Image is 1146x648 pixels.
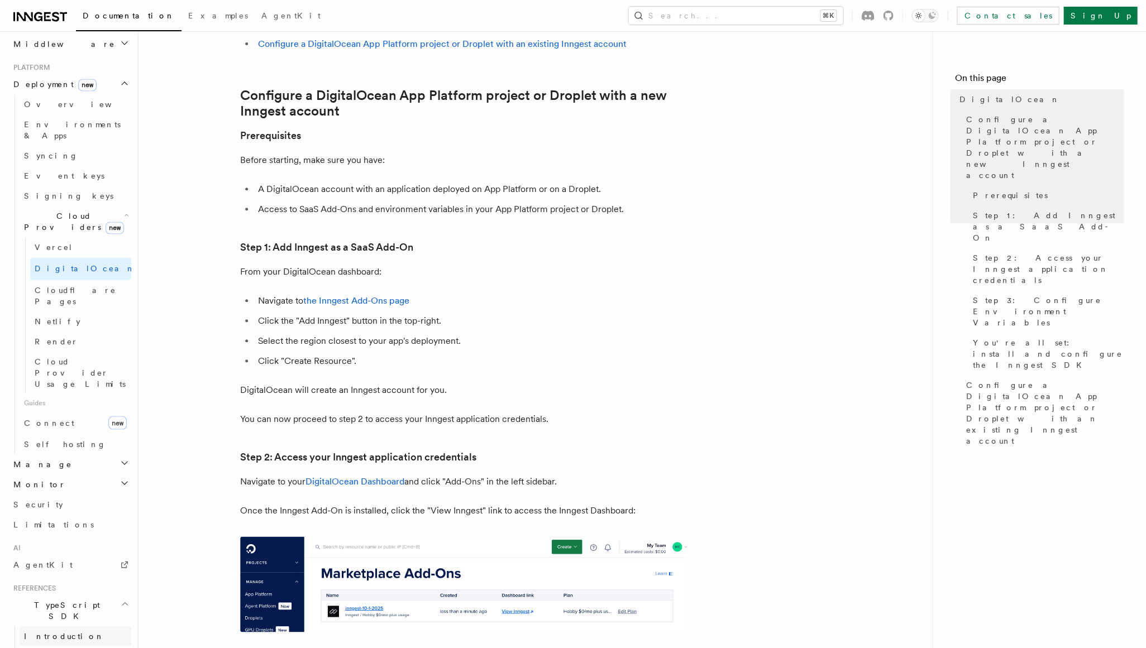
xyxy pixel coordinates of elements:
span: TypeScript SDK [9,599,121,621]
a: Cloud Provider Usage Limits [30,351,131,393]
a: Environments & Apps [20,114,131,146]
a: Syncing [20,146,131,166]
button: Middleware [9,34,131,54]
span: Cloud Provider Usage Limits [35,357,126,388]
li: A DigitalOcean account with an application deployed on App Platform or on a Droplet. [255,181,687,197]
a: Configure a DigitalOcean App Platform project or Droplet with a new Inngest account [240,88,687,119]
a: AgentKit [9,554,131,574]
span: Security [13,500,63,508]
button: Cloud Providersnew [20,206,131,237]
span: new [78,79,97,91]
span: Step 3: Configure Environment Variables [972,295,1124,328]
span: AgentKit [261,11,321,20]
span: AgentKit [13,560,73,569]
span: Vercel [35,243,73,252]
span: Configure a DigitalOcean App Platform project or Droplet with an existing Inngest account [966,380,1124,447]
a: Configure a DigitalOcean App Platform project or Droplet with an existing Inngest account [961,375,1124,451]
span: Prerequisites [972,190,1047,201]
span: You're all set: install and configure the Inngest SDK [972,337,1124,371]
a: Prerequisites [968,185,1124,205]
a: AgentKit [255,3,327,30]
span: Render [35,337,78,345]
span: Middleware [9,39,115,50]
span: new [106,222,124,234]
a: the Inngest Add-Ons page [303,295,409,306]
a: Configure a DigitalOcean App Platform project or Droplet with an existing Inngest account [258,39,627,49]
p: From your DigitalOcean dashboard: [240,264,687,280]
a: Step 1: Add Inngest as a SaaS Add-On [240,239,413,255]
a: DigitalOcean [30,257,131,280]
img: image.png [240,536,687,632]
span: Netlify [35,316,80,325]
span: AI [9,543,21,552]
p: Navigate to your and click "Add-Ons" in the left sidebar. [240,474,687,489]
span: Deployment [9,79,97,90]
a: Prerequisites [240,128,301,143]
span: Cloud Providers [20,210,124,233]
span: Step 1: Add Inngest as a SaaS Add-On [972,210,1124,243]
a: Cloudflare Pages [30,280,131,311]
span: Guides [20,393,131,411]
a: Vercel [30,237,131,257]
span: Cloudflare Pages [35,285,116,305]
a: Sign Up [1063,7,1137,25]
p: DigitalOcean will create an Inngest account for you. [240,382,687,398]
li: Click "Create Resource". [255,353,687,369]
span: Manage [9,458,72,469]
a: Contact sales [957,7,1059,25]
a: Step 3: Configure Environment Variables [968,290,1124,333]
a: Event keys [20,166,131,186]
kbd: ⌘K [820,10,836,21]
span: Examples [188,11,248,20]
span: Event keys [24,171,104,180]
p: Before starting, make sure you have: [240,152,687,168]
a: Step 1: Add Inngest as a SaaS Add-On [968,205,1124,248]
a: Overview [20,94,131,114]
a: Render [30,331,131,351]
a: Configure a DigitalOcean App Platform project or Droplet with a new Inngest account [961,109,1124,185]
a: Connectnew [20,411,131,434]
a: Self hosting [20,434,131,454]
span: Limitations [13,520,94,529]
p: You can now proceed to step 2 to access your Inngest application credentials. [240,411,687,427]
span: Introduction [24,631,104,640]
li: Click the "Add Inngest" button in the top-right. [255,313,687,329]
span: Signing keys [24,191,113,200]
span: Overview [24,100,139,109]
button: Toggle dark mode [911,9,938,22]
span: Step 2: Access your Inngest application credentials [972,252,1124,286]
span: Syncing [24,151,78,160]
button: Manage [9,454,131,474]
button: Search...⌘K [628,7,843,25]
a: Documentation [76,3,182,31]
button: Monitor [9,474,131,494]
a: You're all set: install and configure the Inngest SDK [968,333,1124,375]
h4: On this page [954,71,1124,89]
li: Access to SaaS Add-Ons and environment variables in your App Platform project or Droplet. [255,201,687,217]
span: Configure a DigitalOcean App Platform project or Droplet with a new Inngest account [966,114,1124,181]
a: Limitations [9,514,131,534]
span: Environments & Apps [24,120,121,140]
a: Netlify [30,311,131,331]
span: References [9,583,56,592]
div: Deploymentnew [9,94,131,454]
a: DigitalOcean Dashboard [305,476,404,487]
a: Step 2: Access your Inngest application credentials [240,449,476,465]
button: TypeScript SDK [9,594,131,626]
p: Once the Inngest Add-On is installed, click the "View Inngest" link to access the Inngest Dashboard: [240,503,687,519]
span: Self hosting [24,439,106,448]
span: Documentation [83,11,175,20]
div: Cloud Providersnew [20,237,131,393]
span: Platform [9,63,50,72]
a: Signing keys [20,186,131,206]
span: DigitalOcean [35,264,135,273]
a: Step 2: Access your Inngest application credentials [968,248,1124,290]
a: Security [9,494,131,514]
a: Introduction [20,626,131,646]
a: Examples [182,3,255,30]
button: Deploymentnew [9,74,131,94]
span: Connect [24,418,74,427]
span: new [108,416,127,429]
li: Navigate to [255,293,687,309]
span: Monitor [9,478,66,489]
